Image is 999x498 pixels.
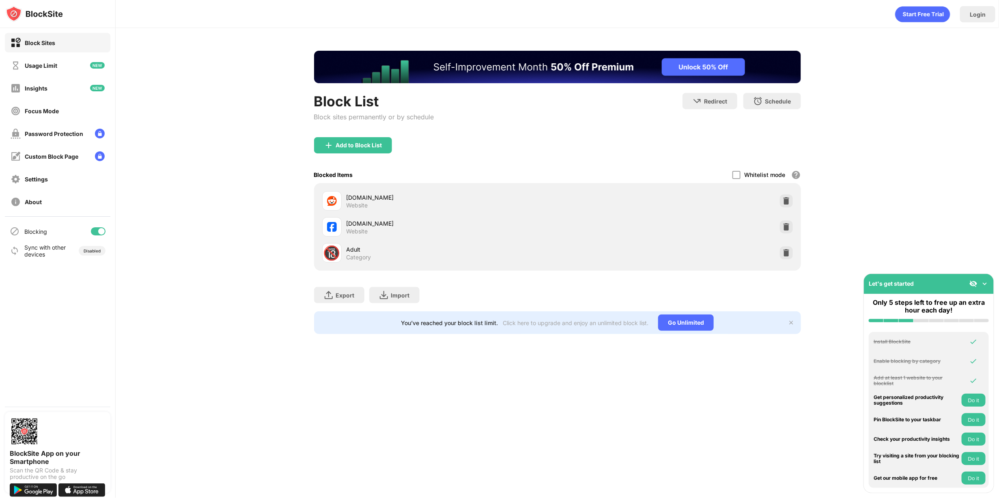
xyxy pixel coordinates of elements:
[962,413,986,426] button: Do it
[11,106,21,116] img: focus-off.svg
[11,83,21,93] img: insights-off.svg
[874,339,960,345] div: Install BlockSite
[962,472,986,485] button: Do it
[874,436,960,442] div: Check your productivity insights
[25,176,48,183] div: Settings
[401,319,498,326] div: You’ve reached your block list limit.
[347,219,558,228] div: [DOMAIN_NAME]
[503,319,648,326] div: Click here to upgrade and enjoy an unlimited block list.
[336,292,355,299] div: Export
[314,51,801,83] iframe: Banner
[6,6,63,22] img: logo-blocksite.svg
[962,433,986,446] button: Do it
[90,62,105,69] img: new-icon.svg
[969,377,977,385] img: omni-check.svg
[347,202,368,209] div: Website
[314,171,353,178] div: Blocked Items
[391,292,410,299] div: Import
[11,38,21,48] img: block-on.svg
[10,226,19,236] img: blocking-icon.svg
[327,222,337,232] img: favicons
[347,228,368,235] div: Website
[95,129,105,138] img: lock-menu.svg
[25,108,59,114] div: Focus Mode
[981,280,989,288] img: omni-setup-toggle.svg
[327,196,337,206] img: favicons
[10,246,19,256] img: sync-icon.svg
[969,280,977,288] img: eye-not-visible.svg
[10,449,105,466] div: BlockSite App on your Smartphone
[323,245,340,261] div: 🔞
[90,85,105,91] img: new-icon.svg
[336,142,382,149] div: Add to Block List
[84,248,101,253] div: Disabled
[874,395,960,406] div: Get personalized productivity suggestions
[25,198,42,205] div: About
[874,475,960,481] div: Get our mobile app for free
[788,319,794,326] img: x-button.svg
[11,151,21,162] img: customize-block-page-off.svg
[25,130,83,137] div: Password Protection
[347,254,371,261] div: Category
[658,315,714,331] div: Go Unlimited
[970,11,986,18] div: Login
[969,338,977,346] img: omni-check.svg
[25,153,78,160] div: Custom Block Page
[874,453,960,465] div: Try visiting a site from your blocking list
[25,85,47,92] div: Insights
[25,62,57,69] div: Usage Limit
[314,93,434,110] div: Block List
[314,113,434,121] div: Block sites permanently or by schedule
[874,358,960,364] div: Enable blocking by category
[10,467,105,480] div: Scan the QR Code & stay productive on the go
[874,417,960,423] div: Pin BlockSite to your taskbar
[869,280,914,287] div: Let's get started
[11,60,21,71] img: time-usage-off.svg
[869,299,989,314] div: Only 5 steps left to free up an extra hour each day!
[11,174,21,184] img: settings-off.svg
[962,394,986,407] button: Do it
[24,228,47,235] div: Blocking
[11,197,21,207] img: about-off.svg
[10,417,39,446] img: options-page-qr-code.png
[969,357,977,365] img: omni-check.svg
[10,483,57,497] img: get-it-on-google-play.svg
[95,151,105,161] img: lock-menu.svg
[11,129,21,139] img: password-protection-off.svg
[24,244,66,258] div: Sync with other devices
[58,483,105,497] img: download-on-the-app-store.svg
[347,193,558,202] div: [DOMAIN_NAME]
[347,245,558,254] div: Adult
[895,6,950,22] div: animation
[25,39,55,46] div: Block Sites
[745,171,786,178] div: Whitelist mode
[765,98,791,105] div: Schedule
[874,375,960,387] div: Add at least 1 website to your blocklist
[962,452,986,465] button: Do it
[704,98,728,105] div: Redirect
